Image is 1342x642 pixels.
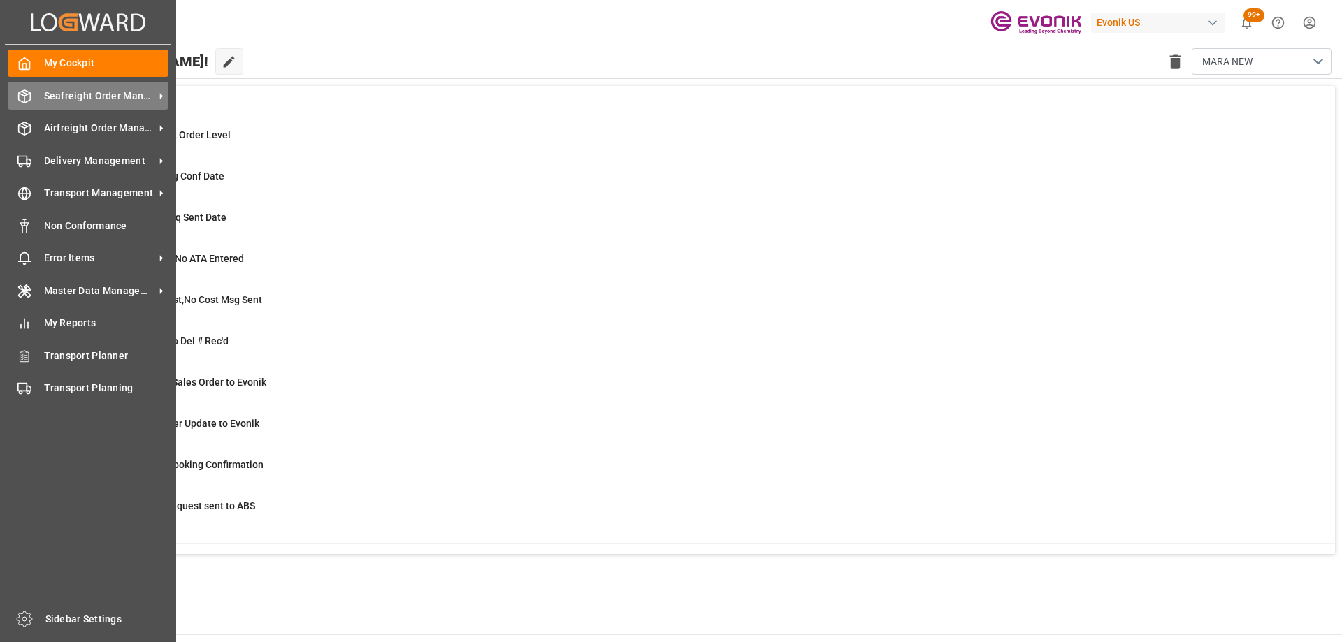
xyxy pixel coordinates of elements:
[72,499,1318,528] a: 2Pending Bkg Request sent to ABSShipment
[107,418,259,429] span: Error Sales Order Update to Evonik
[44,154,154,168] span: Delivery Management
[72,375,1318,404] a: 2Error on Initial Sales Order to EvonikShipment
[1091,9,1231,36] button: Evonik US
[107,500,255,511] span: Pending Bkg Request sent to ABS
[72,210,1318,240] a: 5ABS: No Bkg Req Sent DateShipment
[44,89,154,103] span: Seafreight Order Management
[44,219,169,233] span: Non Conformance
[72,458,1318,487] a: 19ABS: Missing Booking ConfirmationShipment
[58,48,208,75] span: Hello [PERSON_NAME]!
[1202,54,1253,69] span: MARA NEW
[1231,7,1262,38] button: show 100 new notifications
[1243,8,1264,22] span: 99+
[107,377,266,388] span: Error on Initial Sales Order to Evonik
[1091,13,1225,33] div: Evonik US
[72,416,1318,446] a: 0Error Sales Order Update to EvonikShipment
[44,251,154,265] span: Error Items
[72,128,1318,157] a: 0MOT Missing at Order LevelSales Order-IVPO
[8,50,168,77] a: My Cockpit
[8,212,168,239] a: Non Conformance
[107,459,264,470] span: ABS: Missing Booking Confirmation
[107,294,262,305] span: ETD>3 Days Past,No Cost Msg Sent
[44,284,154,298] span: Master Data Management
[44,121,154,136] span: Airfreight Order Management
[72,169,1318,198] a: 16ABS: No Init Bkg Conf DateShipment
[990,10,1081,35] img: Evonik-brand-mark-Deep-Purple-RGB.jpeg_1700498283.jpeg
[44,56,169,71] span: My Cockpit
[44,186,154,200] span: Transport Management
[8,309,168,337] a: My Reports
[44,381,169,395] span: Transport Planning
[8,342,168,369] a: Transport Planner
[1192,48,1332,75] button: open menu
[8,374,168,402] a: Transport Planning
[72,251,1318,281] a: 3ETA > 10 Days , No ATA EnteredShipment
[72,334,1318,363] a: 5ETD < 3 Days,No Del # Rec'dShipment
[44,316,169,330] span: My Reports
[45,612,171,627] span: Sidebar Settings
[1262,7,1294,38] button: Help Center
[72,540,1318,569] a: 0Main-Leg Shipment # Error
[44,349,169,363] span: Transport Planner
[72,293,1318,322] a: 20ETD>3 Days Past,No Cost Msg SentShipment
